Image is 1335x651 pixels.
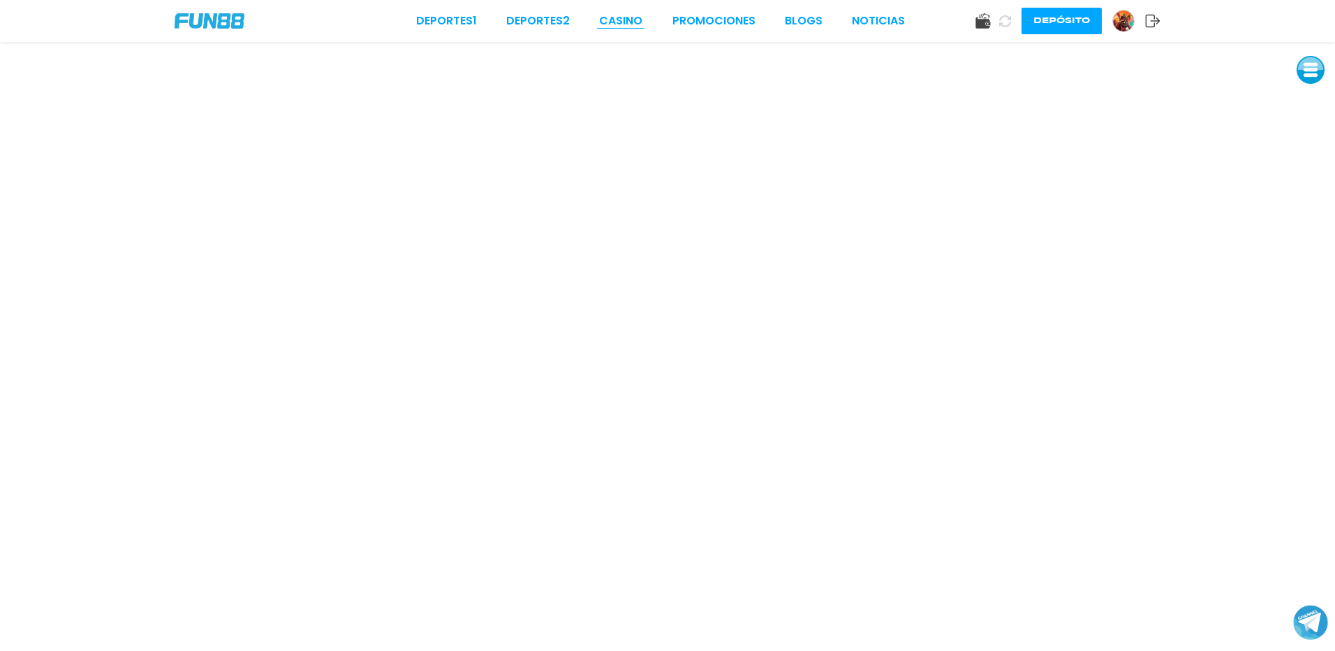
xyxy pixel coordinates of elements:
[175,13,244,29] img: Company Logo
[785,13,823,29] a: BLOGS
[1112,10,1145,32] a: Avatar
[1021,8,1102,34] button: Depósito
[1293,604,1328,641] button: Join telegram channel
[852,13,905,29] a: NOTICIAS
[672,13,755,29] a: Promociones
[506,13,570,29] a: Deportes2
[416,13,477,29] a: Deportes1
[1113,10,1134,31] img: Avatar
[599,13,642,29] a: CASINO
